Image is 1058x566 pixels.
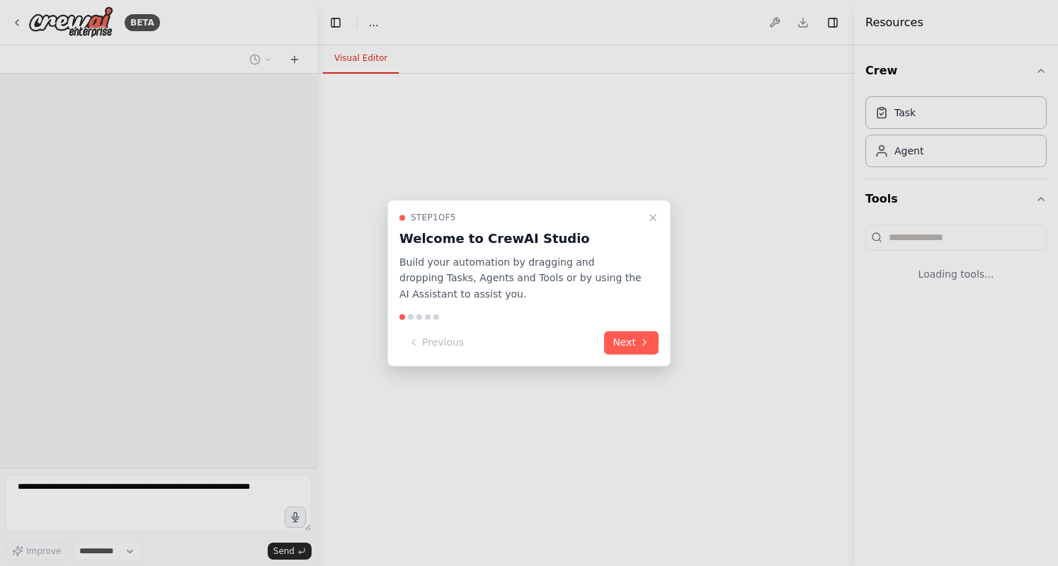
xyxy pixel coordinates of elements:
[604,331,659,354] button: Next
[326,13,346,33] button: Hide left sidebar
[411,212,456,223] span: Step 1 of 5
[399,229,642,249] h3: Welcome to CrewAI Studio
[644,209,661,226] button: Close walkthrough
[399,254,642,302] p: Build your automation by dragging and dropping Tasks, Agents and Tools or by using the AI Assista...
[399,331,472,354] button: Previous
